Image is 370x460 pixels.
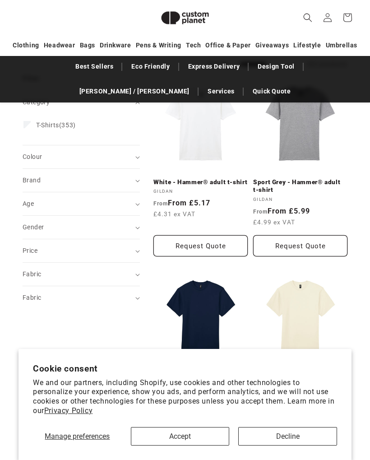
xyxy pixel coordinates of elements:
a: Clothing [13,37,39,53]
button: Request Quote [153,235,248,256]
a: Bags [80,37,95,53]
summary: Brand (0 selected) [23,169,140,192]
span: Manage preferences [45,432,110,441]
summary: Category (0 selected) [23,91,140,114]
a: Design Tool [253,59,299,74]
summary: Fabric (0 selected) [23,286,140,309]
a: Office & Paper [205,37,250,53]
span: Brand [23,177,41,184]
summary: Age (0 selected) [23,192,140,215]
a: Privacy Policy [44,406,92,415]
a: Tech [186,37,201,53]
a: Best Sellers [71,59,118,74]
span: Fabric [23,294,41,301]
a: Pens & Writing [136,37,181,53]
a: Drinkware [100,37,131,53]
a: Umbrellas [326,37,357,53]
summary: Search [298,8,318,28]
a: Express Delivery [184,59,245,74]
span: T-Shirts [36,121,59,129]
h2: Cookie consent [33,363,337,374]
a: [PERSON_NAME] / [PERSON_NAME] [75,84,194,99]
span: Price [23,247,37,254]
a: Headwear [44,37,75,53]
button: Decline [238,427,337,446]
a: Giveaways [255,37,289,53]
span: Fabric [23,270,41,278]
span: Gender [23,223,44,231]
span: Colour [23,153,42,160]
a: Quick Quote [248,84,296,99]
a: Lifestyle [293,37,321,53]
button: Accept [131,427,230,446]
summary: Gender (0 selected) [23,216,140,239]
a: Sport Grey - Hammer® adult t-shirt [253,178,347,194]
a: White - Hammer® adult t-shirt [153,178,248,186]
p: We and our partners, including Shopify, use cookies and other technologies to personalize your ex... [33,378,337,416]
a: Eco Friendly [127,59,174,74]
a: Services [203,84,239,99]
summary: Fabric (0 selected) [23,263,140,286]
img: Custom Planet [153,4,217,32]
button: Request Quote [253,235,347,256]
button: Manage preferences [33,427,122,446]
summary: Colour (0 selected) [23,145,140,168]
summary: Price [23,239,140,262]
span: Age [23,200,34,207]
span: (353) [36,121,76,129]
